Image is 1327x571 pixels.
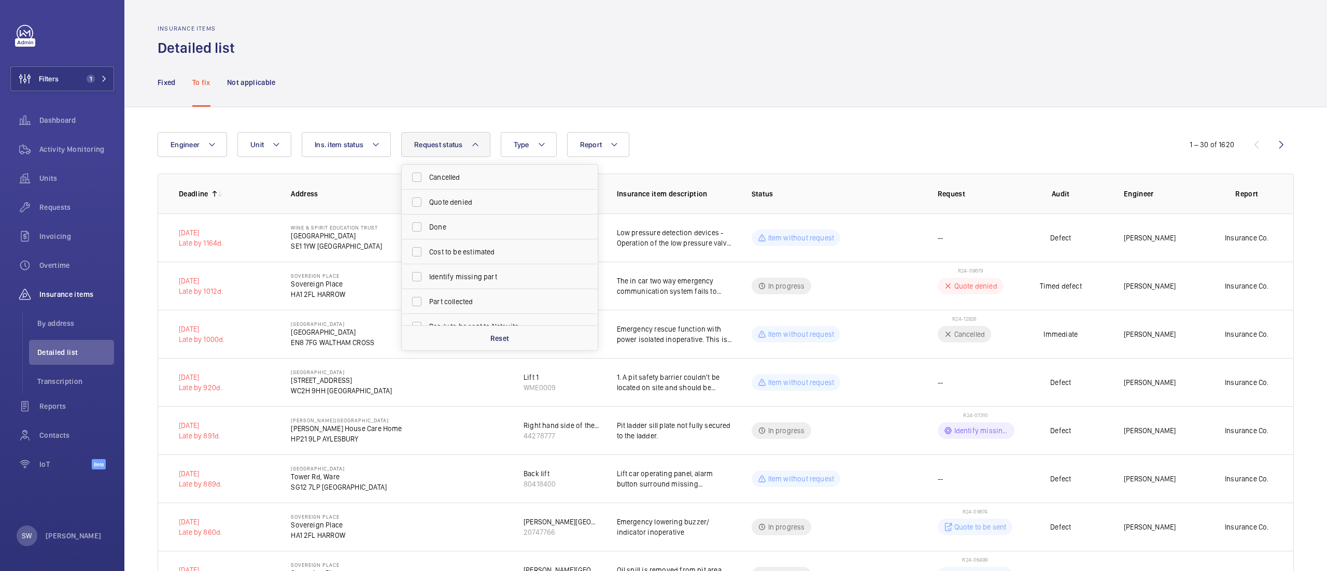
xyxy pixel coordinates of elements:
p: Address [291,189,507,199]
p: Insurance item description [617,189,735,199]
span: Requests [39,202,114,212]
span: Reports [39,401,114,411]
span: Contacts [39,430,114,440]
p: In progress [768,522,805,532]
p: HA1 2FL HARROW [291,530,345,540]
p: HA1 2FL HARROW [291,289,345,299]
p: SG12 7LP [GEOGRAPHIC_DATA] [291,482,387,492]
button: Ins. item status [302,132,391,157]
p: Item without request [768,329,835,339]
span: Quote denied [429,197,572,207]
button: Report [567,132,630,157]
button: Unit [237,132,291,157]
div: Lift 1 [524,372,556,382]
div: Late by 1000d. [179,334,225,345]
span: Done [429,222,572,232]
span: Overtime [39,260,114,270]
span: Identify missing part [429,272,572,282]
p: [GEOGRAPHIC_DATA] [291,231,382,241]
div: Late by 1164d. [179,238,223,248]
p: [GEOGRAPHIC_DATA] [291,465,387,472]
div: WME0009 [524,382,556,393]
div: 44278777 [524,431,600,441]
span: Activity Monitoring [39,144,114,154]
p: [DATE] [179,420,220,431]
span: Insurance items [39,289,114,299]
p: Pit ladder sill plate not fully secured to the ladder. [617,420,735,441]
p: [GEOGRAPHIC_DATA] [291,369,392,375]
div: 20747766 [524,527,600,537]
span: By address [37,318,114,329]
p: In progress [768,281,805,291]
span: Filters [39,74,59,84]
p: [DATE] [179,468,222,479]
span: Beta [92,459,106,469]
span: -- [938,233,943,243]
span: -- [938,474,943,484]
p: Sovereign Place [291,520,345,530]
p: Identify missing part [954,425,1008,436]
p: Item without request [768,474,835,484]
p: [DATE] [179,372,222,382]
p: Report [1208,189,1287,199]
p: [PERSON_NAME] [1124,233,1176,243]
p: Sovereign Place [291,273,345,279]
span: R24-09674 [963,508,987,515]
p: Defect [1050,233,1071,243]
p: Item without request [768,233,835,243]
p: The in car two way emergency communication system fails to connect. This should be returned to fu... [617,276,735,296]
p: Sovereign Place [291,562,345,568]
p: Tower Rd, Ware [291,472,387,482]
p: Quote denied [954,281,997,291]
p: Fixed [158,77,176,88]
p: [PERSON_NAME] [1124,281,1176,291]
p: Insurance Co. [1225,281,1268,291]
span: Part collected [429,296,572,307]
p: [DATE] [179,517,222,527]
p: Status [752,189,921,199]
p: Sovereign Place [291,513,345,520]
p: Audit [1022,189,1100,199]
span: Request status [414,140,463,149]
p: [PERSON_NAME] [1124,474,1176,484]
p: Cancelled [954,329,985,339]
span: Ins. item status [315,140,363,149]
span: Type [514,140,529,149]
p: WC2H 9HH [GEOGRAPHIC_DATA] [291,386,392,396]
span: Transcription [37,376,114,387]
p: Insurance Co. [1225,233,1268,243]
button: Filters1 [10,66,114,91]
div: Back lift [524,468,556,479]
button: Type [501,132,557,157]
p: [PERSON_NAME][GEOGRAPHIC_DATA] [291,417,402,423]
p: [GEOGRAPHIC_DATA] [291,321,374,327]
p: Quote to be sent [954,522,1007,532]
button: Engineer [158,132,227,157]
p: [PERSON_NAME] [1124,377,1176,388]
p: [PERSON_NAME] [1124,425,1176,436]
p: Immediate [1043,329,1078,339]
p: SE1 1YW [GEOGRAPHIC_DATA] [291,241,382,251]
span: Unit [250,140,264,149]
span: 1 [87,75,95,83]
p: In progress [768,425,805,436]
span: R24-07310 [963,412,988,418]
p: [DATE] [179,227,223,238]
p: Insurance Co. [1225,474,1268,484]
p: Not applicable [227,77,276,88]
p: Insurance Co. [1225,377,1268,388]
p: Request [938,189,1014,199]
p: Wine & Spirit Education Trust [291,224,382,231]
span: R24-06499 [962,556,987,563]
p: Defect [1050,425,1071,436]
span: R24-12926 [952,316,976,322]
p: [DATE] [179,276,223,286]
p: Low pressure detection devices - Operation of the low pressure valve (4;14) due toinconclusive ev... [617,227,735,248]
p: [PERSON_NAME] [1124,522,1176,532]
h1: Detailed list [158,38,241,58]
p: 1. A pit safety barrier couldn't be located on site and should be provided for when all future in... [617,372,735,393]
p: Insurance Co. [1225,522,1268,532]
p: Lift car operating panel, alarm button surround missing (temporarily repaired with tape). [617,468,735,489]
span: Report [580,140,602,149]
p: Emergency rescue function with power isolated inoperative. This is to be rectified immediately. [617,324,735,345]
